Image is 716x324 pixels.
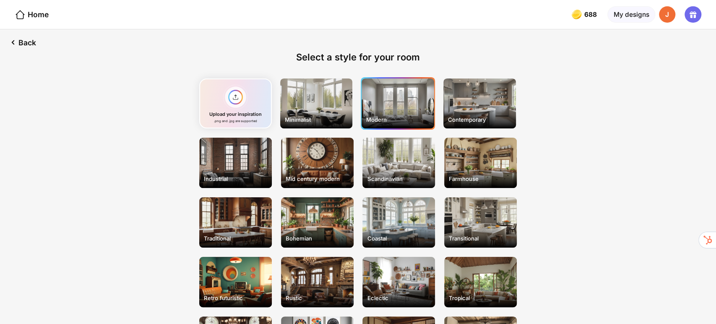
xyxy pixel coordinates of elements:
div: Eclectic [364,291,434,305]
div: Rustic [282,291,352,305]
div: Mid century modern [282,172,352,186]
div: Traditional [200,232,271,246]
div: Farmhouse [445,172,516,186]
div: Transitional [445,232,516,246]
div: Bohemian [282,232,352,246]
div: Modern [362,112,433,127]
div: My designs [607,6,655,23]
div: Select a style for your room [296,52,420,63]
div: Tropical [445,291,516,305]
div: Home [15,9,49,20]
div: J [659,6,676,23]
div: Retro futuristic [200,291,271,305]
div: Contemporary [444,112,515,127]
div: Scandinavian [364,172,434,186]
span: 688 [584,11,599,18]
div: Industrial [200,172,271,186]
div: Minimalist [281,112,351,127]
div: Coastal [364,232,434,246]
